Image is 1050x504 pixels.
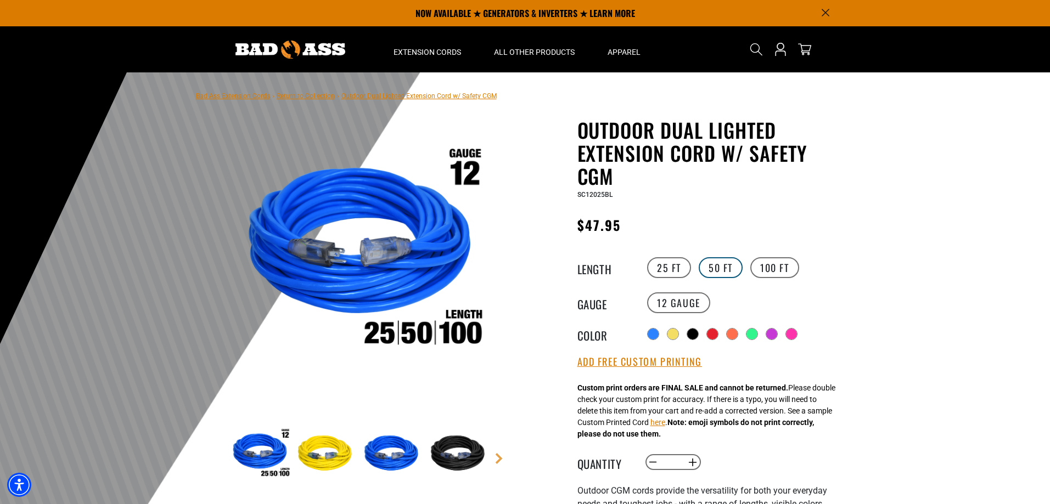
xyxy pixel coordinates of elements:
[647,292,710,313] label: 12 Gauge
[750,257,799,278] label: 100 FT
[394,47,461,57] span: Extension Cords
[647,257,691,278] label: 25 FT
[494,47,575,57] span: All Other Products
[277,92,335,100] a: Return to Collection
[608,47,641,57] span: Apparel
[337,92,339,100] span: ›
[577,356,702,368] button: Add Free Custom Printing
[748,41,765,58] summary: Search
[196,92,270,100] a: Bad Ass Extension Cords
[577,191,613,199] span: SC12025BL
[7,473,31,497] div: Accessibility Menu
[295,422,358,486] img: Yellow
[699,257,743,278] label: 50 FT
[235,41,345,59] img: Bad Ass Extension Cords
[377,26,478,72] summary: Extension Cords
[577,327,632,341] legend: Color
[341,92,497,100] span: Outdoor Dual Lighted Extension Cord w/ Safety CGM
[478,26,591,72] summary: All Other Products
[493,453,504,464] a: Next
[577,455,632,469] label: Quantity
[577,296,632,310] legend: Gauge
[428,422,491,486] img: Black
[272,92,274,100] span: ›
[577,383,788,392] strong: Custom print orders are FINAL SALE and cannot be returned.
[650,417,665,428] button: here
[577,215,621,235] span: $47.95
[577,382,835,440] div: Please double check your custom print for accuracy. If there is a typo, you will need to delete t...
[577,418,814,438] strong: Note: emoji symbols do not print correctly, please do not use them.
[361,422,425,486] img: Blue
[591,26,657,72] summary: Apparel
[577,261,632,275] legend: Length
[577,118,846,188] h1: Outdoor Dual Lighted Extension Cord w/ Safety CGM
[196,89,497,102] nav: breadcrumbs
